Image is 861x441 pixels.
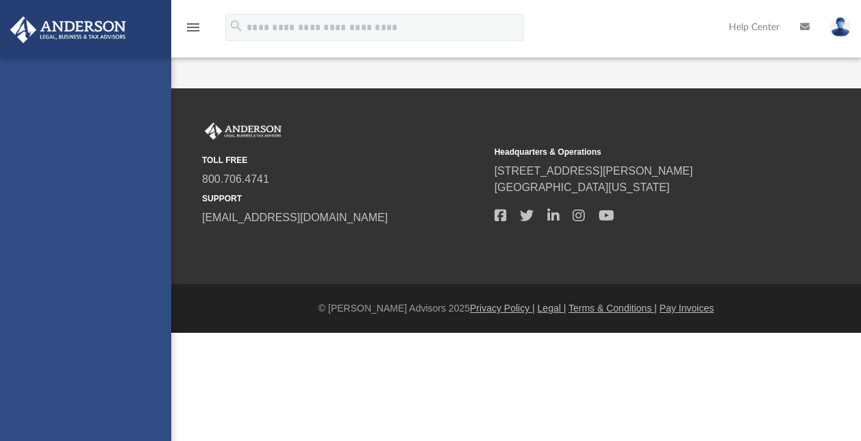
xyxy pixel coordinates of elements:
a: [STREET_ADDRESS][PERSON_NAME] [495,165,693,177]
a: Legal | [538,303,566,314]
small: SUPPORT [202,192,485,205]
img: Anderson Advisors Platinum Portal [202,123,284,140]
i: search [229,18,244,34]
a: menu [185,26,201,36]
a: Privacy Policy | [470,303,535,314]
a: Pay Invoices [660,303,714,314]
img: User Pic [830,17,851,37]
i: menu [185,19,201,36]
img: Anderson Advisors Platinum Portal [6,16,130,43]
a: 800.706.4741 [202,173,269,185]
a: [GEOGRAPHIC_DATA][US_STATE] [495,181,670,193]
small: TOLL FREE [202,154,485,166]
a: [EMAIL_ADDRESS][DOMAIN_NAME] [202,212,388,223]
small: Headquarters & Operations [495,146,777,158]
a: Terms & Conditions | [569,303,657,314]
div: © [PERSON_NAME] Advisors 2025 [171,301,861,316]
